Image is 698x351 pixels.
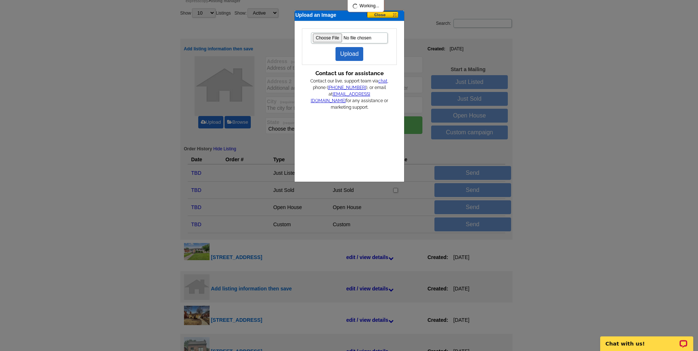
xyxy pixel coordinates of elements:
div: Contact us for assistance [302,69,397,78]
iframe: LiveChat chat widget [595,328,698,351]
a: [PHONE_NUMBER] [328,85,366,90]
a: chat [378,78,387,84]
a: [EMAIL_ADDRESS][DOMAIN_NAME] [311,92,370,103]
div: Contact our live, support team via , phone ( ), or email at for any assistance or marketing support. [309,78,390,111]
span: Upload an Image [295,11,336,19]
a: Upload [335,47,364,61]
img: loading... [352,3,358,9]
